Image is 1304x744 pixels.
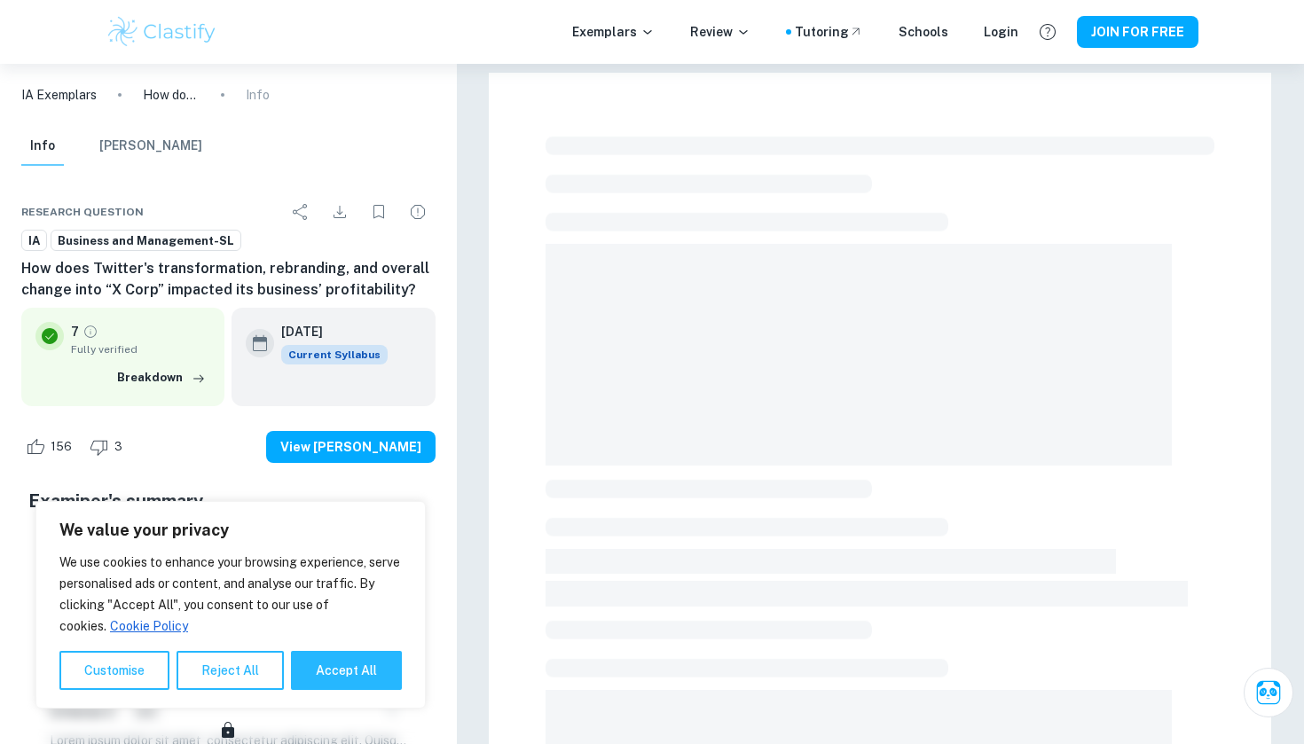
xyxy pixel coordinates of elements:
[22,232,46,250] span: IA
[35,501,426,709] div: We value your privacy
[21,433,82,461] div: Like
[21,230,47,252] a: IA
[28,488,428,514] h5: Examiner's summary
[281,322,373,341] h6: [DATE]
[690,22,750,42] p: Review
[1033,17,1063,47] button: Help and Feedback
[59,552,402,637] p: We use cookies to enhance your browsing experience, serve personalised ads or content, and analys...
[109,618,189,634] a: Cookie Policy
[21,85,97,105] a: IA Exemplars
[322,194,357,230] div: Download
[246,85,270,105] p: Info
[572,22,655,42] p: Exemplars
[51,232,240,250] span: Business and Management-SL
[71,341,210,357] span: Fully verified
[1077,16,1198,48] button: JOIN FOR FREE
[113,364,210,391] button: Breakdown
[21,127,64,166] button: Info
[291,651,402,690] button: Accept All
[41,438,82,456] span: 156
[143,85,200,105] p: How does Twitter's transformation, rebranding, and overall change into “X Corp” impacted its busi...
[283,194,318,230] div: Share
[899,22,948,42] a: Schools
[51,230,241,252] a: Business and Management-SL
[99,127,202,166] button: [PERSON_NAME]
[281,345,388,364] div: This exemplar is based on the current syllabus. Feel free to refer to it for inspiration/ideas wh...
[59,520,402,541] p: We value your privacy
[1244,668,1293,717] button: Ask Clai
[85,433,132,461] div: Dislike
[266,431,436,463] button: View [PERSON_NAME]
[82,324,98,340] a: Grade fully verified
[281,345,388,364] span: Current Syllabus
[59,651,169,690] button: Customise
[177,651,284,690] button: Reject All
[105,438,132,456] span: 3
[21,258,436,301] h6: How does Twitter's transformation, rebranding, and overall change into “X Corp” impacted its busi...
[21,204,144,220] span: Research question
[400,194,436,230] div: Report issue
[71,322,79,341] p: 7
[361,194,397,230] div: Bookmark
[984,22,1018,42] a: Login
[795,22,863,42] a: Tutoring
[106,14,218,50] img: Clastify logo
